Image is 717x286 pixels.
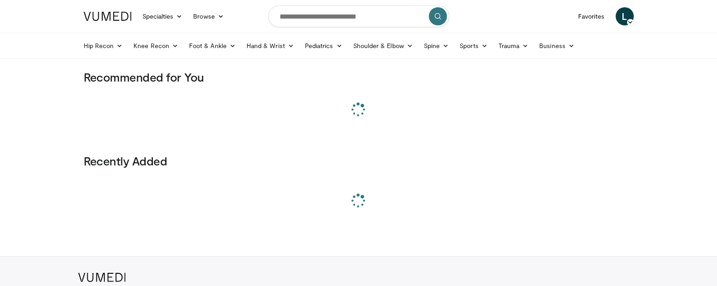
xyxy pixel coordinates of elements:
[78,37,128,55] a: Hip Recon
[137,7,188,25] a: Specialties
[299,37,348,55] a: Pediatrics
[241,37,299,55] a: Hand & Wrist
[128,37,184,55] a: Knee Recon
[84,70,634,84] h3: Recommended for You
[534,37,580,55] a: Business
[78,273,126,282] img: VuMedi Logo
[188,7,229,25] a: Browse
[268,5,449,27] input: Search topics, interventions
[348,37,418,55] a: Shoulder & Elbow
[184,37,241,55] a: Foot & Ankle
[454,37,493,55] a: Sports
[616,7,634,25] a: L
[84,12,132,21] img: VuMedi Logo
[493,37,534,55] a: Trauma
[84,154,634,168] h3: Recently Added
[418,37,454,55] a: Spine
[573,7,610,25] a: Favorites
